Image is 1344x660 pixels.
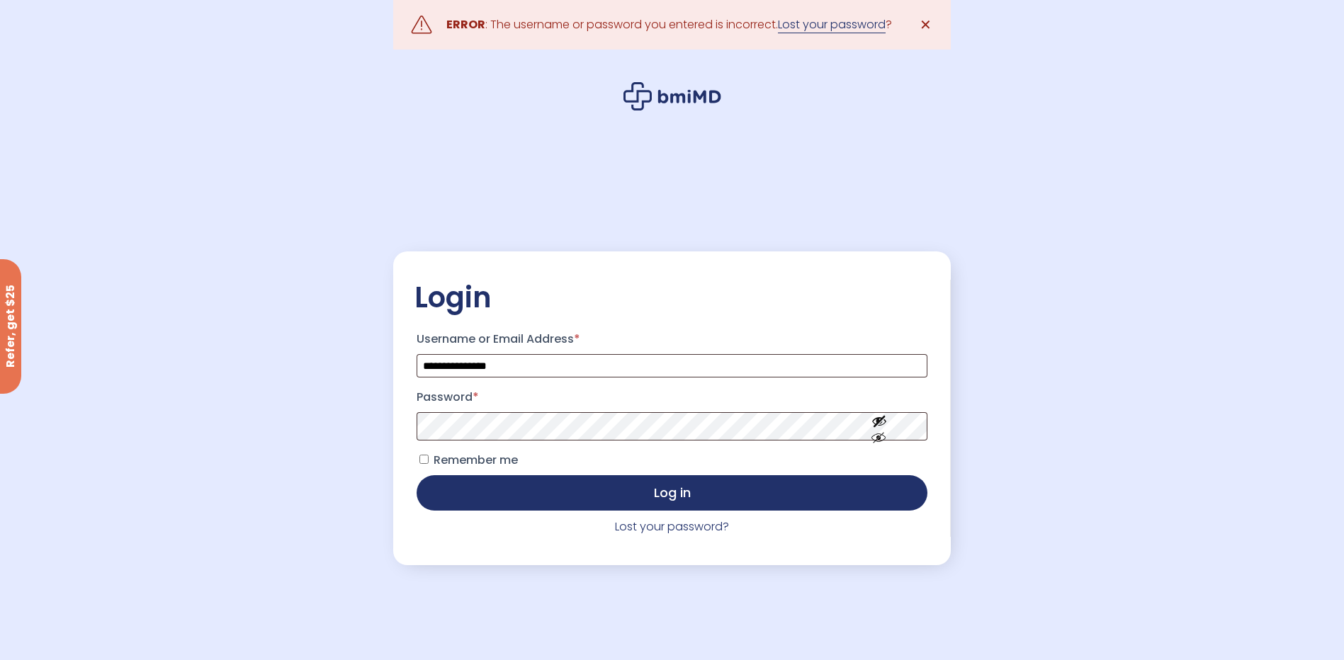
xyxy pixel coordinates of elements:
[434,452,518,468] span: Remember me
[446,15,892,35] div: : The username or password you entered is incorrect. ?
[419,455,429,464] input: Remember me
[920,15,932,35] span: ✕
[912,11,940,39] a: ✕
[417,386,927,409] label: Password
[778,16,886,33] a: Lost your password
[417,328,927,351] label: Username or Email Address
[840,402,919,451] button: Show password
[414,280,929,315] h2: Login
[417,475,927,511] button: Log in
[446,16,485,33] strong: ERROR
[615,518,729,535] a: Lost your password?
